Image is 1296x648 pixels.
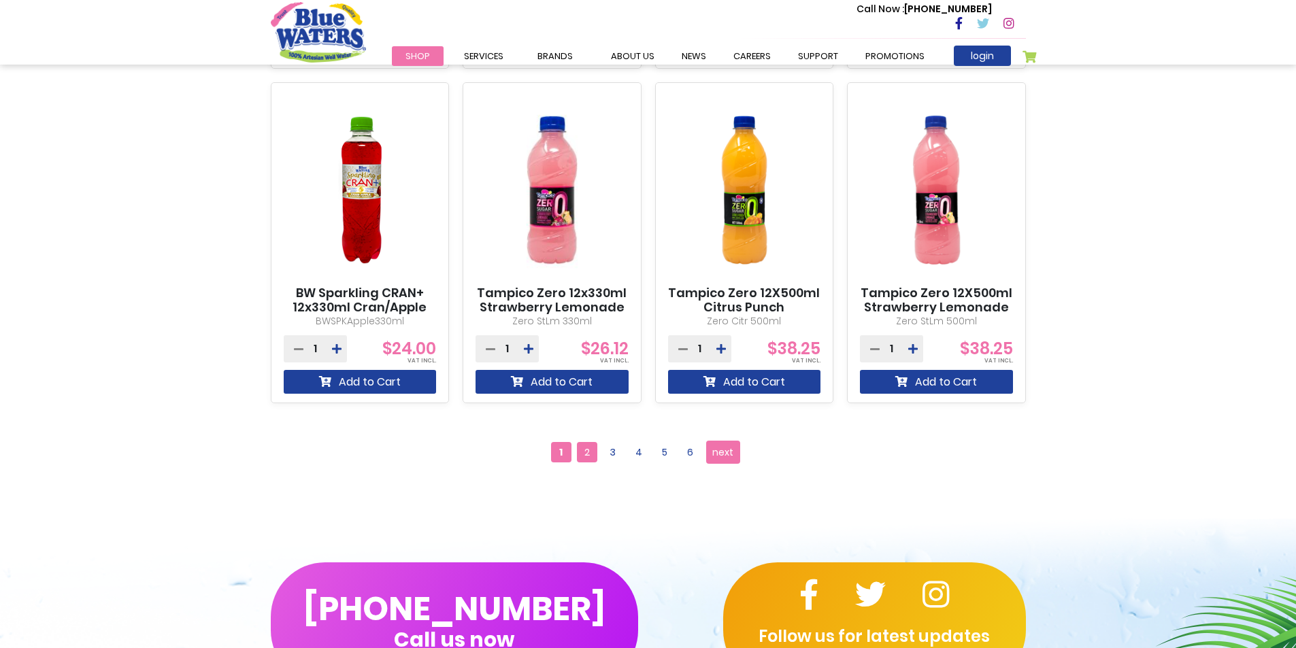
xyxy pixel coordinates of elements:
a: support [784,46,852,66]
a: Tampico Zero 12X500ml Citrus Punch [668,286,821,315]
a: next [706,441,740,464]
a: 2 [577,442,597,462]
button: Add to Cart [668,370,821,394]
a: about us [597,46,668,66]
img: Tampico Zero 12X500ml Strawberry Lemonade [860,95,1013,286]
a: Tampico Zero 12X500ml Strawberry Lemonade [860,286,1013,315]
p: BWSPKApple330ml [284,314,437,328]
a: Tampico Zero 12x330ml Strawberry Lemonade [476,286,629,315]
button: Add to Cart [476,370,629,394]
a: 6 [680,442,701,462]
button: Add to Cart [284,370,437,394]
span: next [712,442,733,462]
span: $24.00 [382,337,436,360]
img: Tampico Zero 12x330ml Strawberry Lemonade [476,95,629,286]
img: Tampico Zero 12X500ml Citrus Punch [668,95,821,286]
p: Zero Citr 500ml [668,314,821,328]
p: [PHONE_NUMBER] [857,2,992,16]
button: Add to Cart [860,370,1013,394]
img: BW Sparkling CRAN+ 12x330ml Cran/Apple [284,95,437,286]
a: careers [720,46,784,66]
a: store logo [271,2,366,62]
span: $38.25 [767,337,820,360]
span: 1 [551,442,571,462]
span: $26.12 [581,337,629,360]
a: Promotions [852,46,938,66]
a: 5 [654,442,675,462]
a: 4 [629,442,649,462]
a: 3 [603,442,623,462]
p: Zero StLm 330ml [476,314,629,328]
span: Call Now : [857,2,904,16]
p: Zero StLm 500ml [860,314,1013,328]
span: Brands [537,50,573,63]
span: Shop [405,50,430,63]
a: News [668,46,720,66]
a: login [954,46,1011,66]
span: Call us now [394,636,514,643]
span: $38.25 [960,337,1013,360]
a: BW Sparkling CRAN+ 12x330ml Cran/Apple [284,286,437,315]
span: Services [464,50,503,63]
